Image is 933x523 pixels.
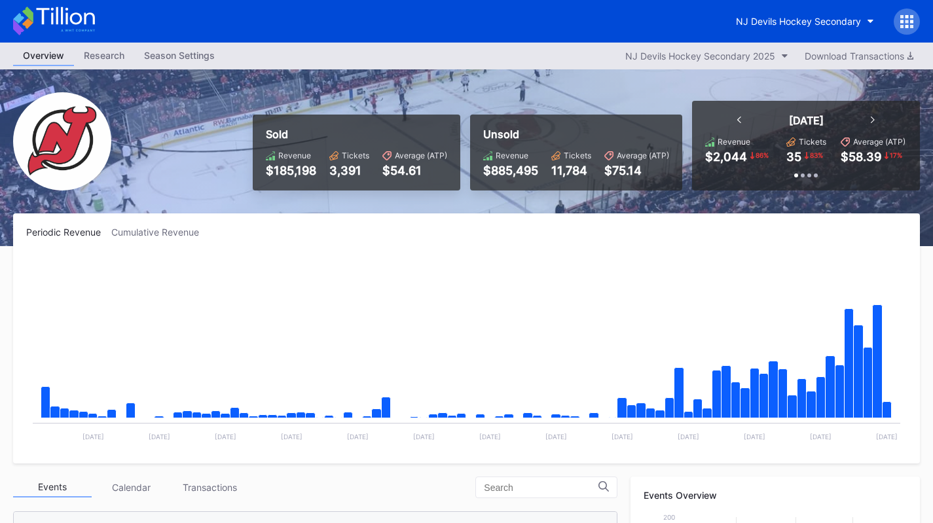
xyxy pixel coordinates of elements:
text: [DATE] [479,433,501,441]
div: Download Transactions [805,50,913,62]
button: Download Transactions [798,47,920,65]
a: Overview [13,46,74,66]
div: 17 % [888,150,904,160]
div: Unsold [483,128,669,141]
div: Average (ATP) [617,151,669,160]
div: Average (ATP) [395,151,447,160]
div: Revenue [278,151,311,160]
text: [DATE] [612,433,633,441]
div: 86 % [754,150,770,160]
div: NJ Devils Hockey Secondary 2025 [625,50,775,62]
div: 3,391 [329,164,369,177]
text: [DATE] [545,433,567,441]
div: 83 % [809,150,824,160]
img: NJ_Devils_Hockey_Secondary.png [13,92,111,190]
text: [DATE] [413,433,435,441]
text: [DATE] [149,433,170,441]
a: Research [74,46,134,66]
div: 35 [786,150,801,164]
div: $185,198 [266,164,316,177]
div: Events [13,477,92,497]
div: Events Overview [644,490,907,501]
text: [DATE] [82,433,104,441]
div: Tickets [342,151,369,160]
button: NJ Devils Hockey Secondary [726,9,884,33]
div: Cumulative Revenue [111,226,210,238]
text: [DATE] [347,433,369,441]
svg: Chart title [26,254,907,450]
div: Tickets [564,151,591,160]
text: [DATE] [215,433,236,441]
text: [DATE] [876,433,898,441]
div: Tickets [799,137,826,147]
div: Average (ATP) [853,137,906,147]
div: 11,784 [551,164,591,177]
div: [DATE] [789,114,824,127]
div: Research [74,46,134,65]
text: [DATE] [281,433,302,441]
div: NJ Devils Hockey Secondary [736,16,861,27]
div: $885,495 [483,164,538,177]
div: Periodic Revenue [26,226,111,238]
div: Transactions [170,477,249,497]
div: Calendar [92,477,170,497]
div: Sold [266,128,447,141]
text: [DATE] [810,433,832,441]
div: Revenue [718,137,750,147]
div: $75.14 [604,164,669,177]
div: $58.39 [841,150,881,164]
button: NJ Devils Hockey Secondary 2025 [619,47,795,65]
a: Season Settings [134,46,225,66]
text: [DATE] [678,433,699,441]
div: $2,044 [705,150,747,164]
input: Search [484,482,598,493]
div: Season Settings [134,46,225,65]
div: Revenue [496,151,528,160]
text: [DATE] [744,433,765,441]
div: $54.61 [382,164,447,177]
text: 200 [663,513,675,521]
